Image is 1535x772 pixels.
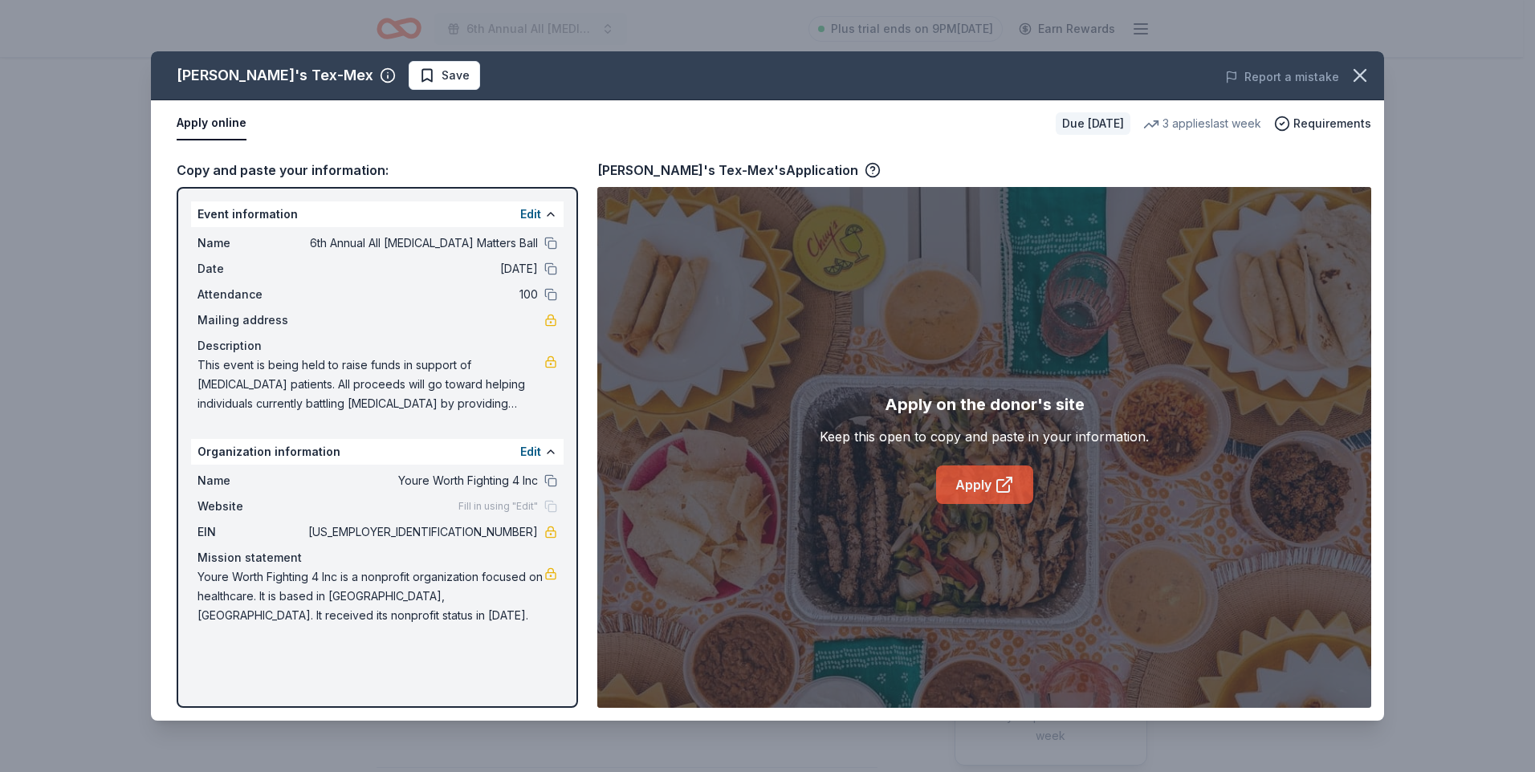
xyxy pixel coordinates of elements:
[197,234,305,253] span: Name
[885,392,1085,417] div: Apply on the donor's site
[305,285,538,304] span: 100
[820,427,1149,446] div: Keep this open to copy and paste in your information.
[305,234,538,253] span: 6th Annual All [MEDICAL_DATA] Matters Ball
[197,285,305,304] span: Attendance
[305,522,538,542] span: [US_EMPLOYER_IDENTIFICATION_NUMBER]
[197,567,544,625] span: Youre Worth Fighting 4 Inc is a nonprofit organization focused on healthcare. It is based in [GEO...
[191,201,564,227] div: Event information
[1056,112,1130,135] div: Due [DATE]
[197,336,557,356] div: Description
[305,259,538,278] span: [DATE]
[936,465,1033,504] a: Apply
[177,160,578,181] div: Copy and paste your information:
[520,205,541,224] button: Edit
[442,66,470,85] span: Save
[520,442,541,461] button: Edit
[197,522,305,542] span: EIN
[197,548,557,567] div: Mission statement
[197,471,305,490] span: Name
[1225,67,1339,87] button: Report a mistake
[197,497,305,516] span: Website
[1143,114,1261,133] div: 3 applies last week
[1293,114,1371,133] span: Requirements
[1274,114,1371,133] button: Requirements
[197,311,305,330] span: Mailing address
[191,439,564,465] div: Organization information
[458,500,538,513] span: Fill in using "Edit"
[597,160,881,181] div: [PERSON_NAME]'s Tex-Mex's Application
[177,63,373,88] div: [PERSON_NAME]'s Tex-Mex
[197,259,305,278] span: Date
[305,471,538,490] span: Youre Worth Fighting 4 Inc
[177,107,246,140] button: Apply online
[409,61,480,90] button: Save
[197,356,544,413] span: This event is being held to raise funds in support of [MEDICAL_DATA] patients. All proceeds will ...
